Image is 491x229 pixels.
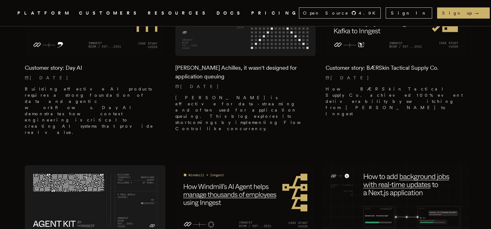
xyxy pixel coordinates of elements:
p: [DATE] [175,83,316,90]
a: CUSTOMERS [79,9,140,17]
p: [DATE] [25,75,165,81]
p: How BÆRSkin Tactical Supply Co. achieved 100% event deliverability by switching from [PERSON_NAME... [326,86,466,117]
h2: [PERSON_NAME] Achilles, it wasn't designed for application queuing [175,64,316,81]
h2: Customer story: Day AI [25,64,165,72]
a: DOCS [217,9,244,17]
button: RESOURCES [148,9,209,17]
span: → [474,10,485,16]
p: [PERSON_NAME] is effective for data-streaming and often used for application queuing. This blog e... [175,95,316,132]
a: PRICING [251,9,299,17]
a: Sign up [437,7,490,19]
h2: Customer story: BÆRSkin Tactical Supply Co. [326,64,466,72]
button: PLATFORM [17,9,72,17]
span: Open Source [303,10,349,16]
p: Building effective AI products requires a strong foundation of data and agentic workflows. Day AI... [25,86,165,135]
p: [DATE] [326,75,466,81]
a: Sign In [386,7,432,19]
span: 4.9 K [359,10,379,16]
